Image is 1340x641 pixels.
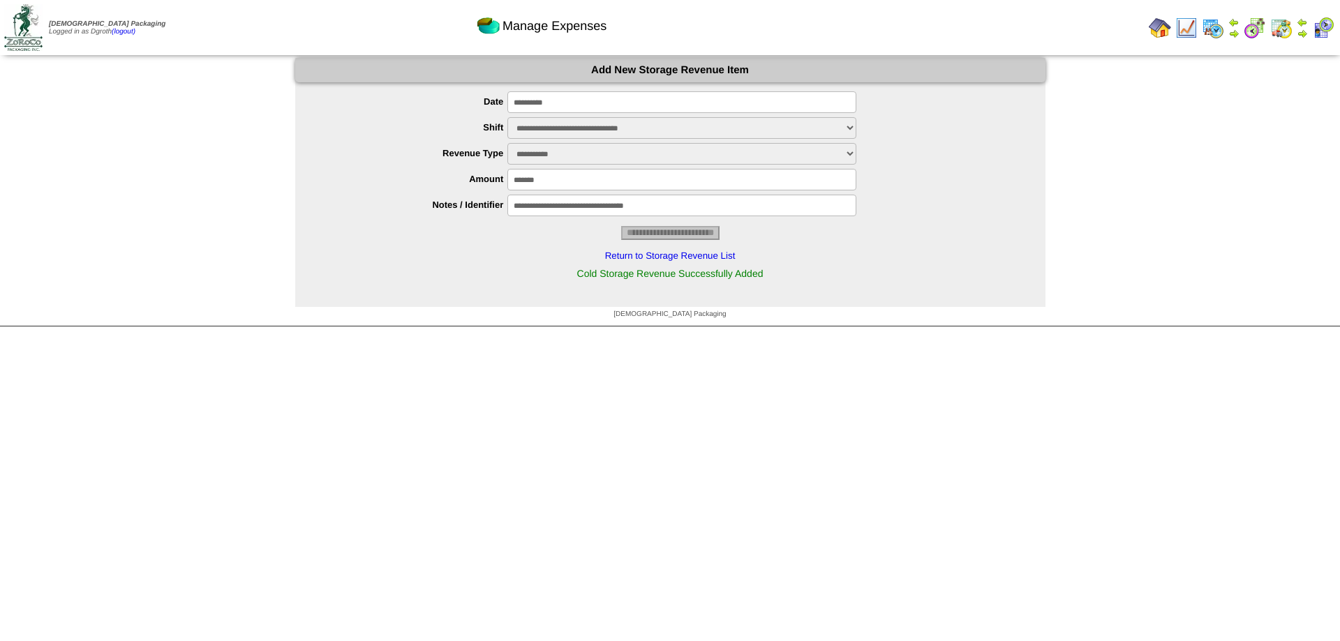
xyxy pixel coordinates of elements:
[323,148,508,158] label: Revenue Type
[1297,17,1308,28] img: arrowleft.gif
[323,122,508,133] label: Shift
[1312,17,1334,39] img: calendarcustomer.gif
[1228,28,1239,39] img: arrowright.gif
[323,199,508,210] label: Notes / Identifier
[1149,17,1171,39] img: home.gif
[49,20,165,36] span: Logged in as Dgroth
[1244,17,1266,39] img: calendarblend.gif
[1202,17,1224,39] img: calendarprod.gif
[1270,17,1293,39] img: calendarinout.gif
[1175,17,1198,39] img: line_graph.gif
[323,174,508,184] label: Amount
[613,310,726,318] span: [DEMOGRAPHIC_DATA] Packaging
[112,28,135,36] a: (logout)
[502,19,606,33] span: Manage Expenses
[477,15,500,37] img: pie_chart2.png
[1228,17,1239,28] img: arrowleft.gif
[323,96,508,107] label: Date
[295,261,1045,286] div: Cold Storage Revenue Successfully Added
[605,250,736,261] a: Return to Storage Revenue List
[295,58,1045,82] div: Add New Storage Revenue Item
[4,4,43,51] img: zoroco-logo-small.webp
[49,20,165,28] span: [DEMOGRAPHIC_DATA] Packaging
[1297,28,1308,39] img: arrowright.gif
